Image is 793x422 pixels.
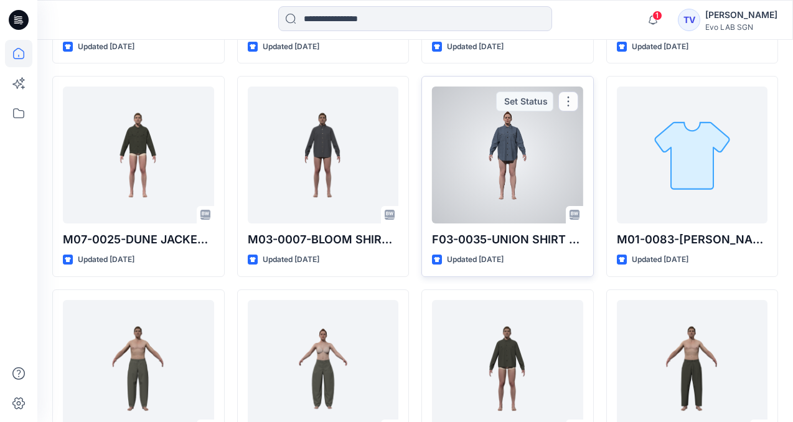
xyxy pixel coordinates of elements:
a: F03-0035-UNION SHIRT JACKET-ST [432,87,583,223]
p: Updated [DATE] [632,40,688,54]
p: Updated [DATE] [447,40,504,54]
p: M03-0007-BLOOM SHIRT-MNMS [248,231,399,248]
p: Updated [DATE] [78,253,134,266]
p: Updated [DATE] [632,253,688,266]
p: F03-0035-UNION SHIRT JACKET-ST [432,231,583,248]
span: 1 [652,11,662,21]
p: Updated [DATE] [447,253,504,266]
div: TV [678,9,700,31]
div: Evo LAB SGN [705,22,777,32]
a: M01-0083-LOOM CARPENTER [617,87,768,223]
p: M07-0025-DUNE JACKET-MNMS [63,231,214,248]
p: M01-0083-[PERSON_NAME] [617,231,768,248]
a: M03-0007-BLOOM SHIRT-MNMS [248,87,399,223]
p: Updated [DATE] [78,40,134,54]
p: Updated [DATE] [263,40,319,54]
p: Updated [DATE] [263,253,319,266]
a: M07-0025-DUNE JACKET-MNMS [63,87,214,223]
div: [PERSON_NAME] [705,7,777,22]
